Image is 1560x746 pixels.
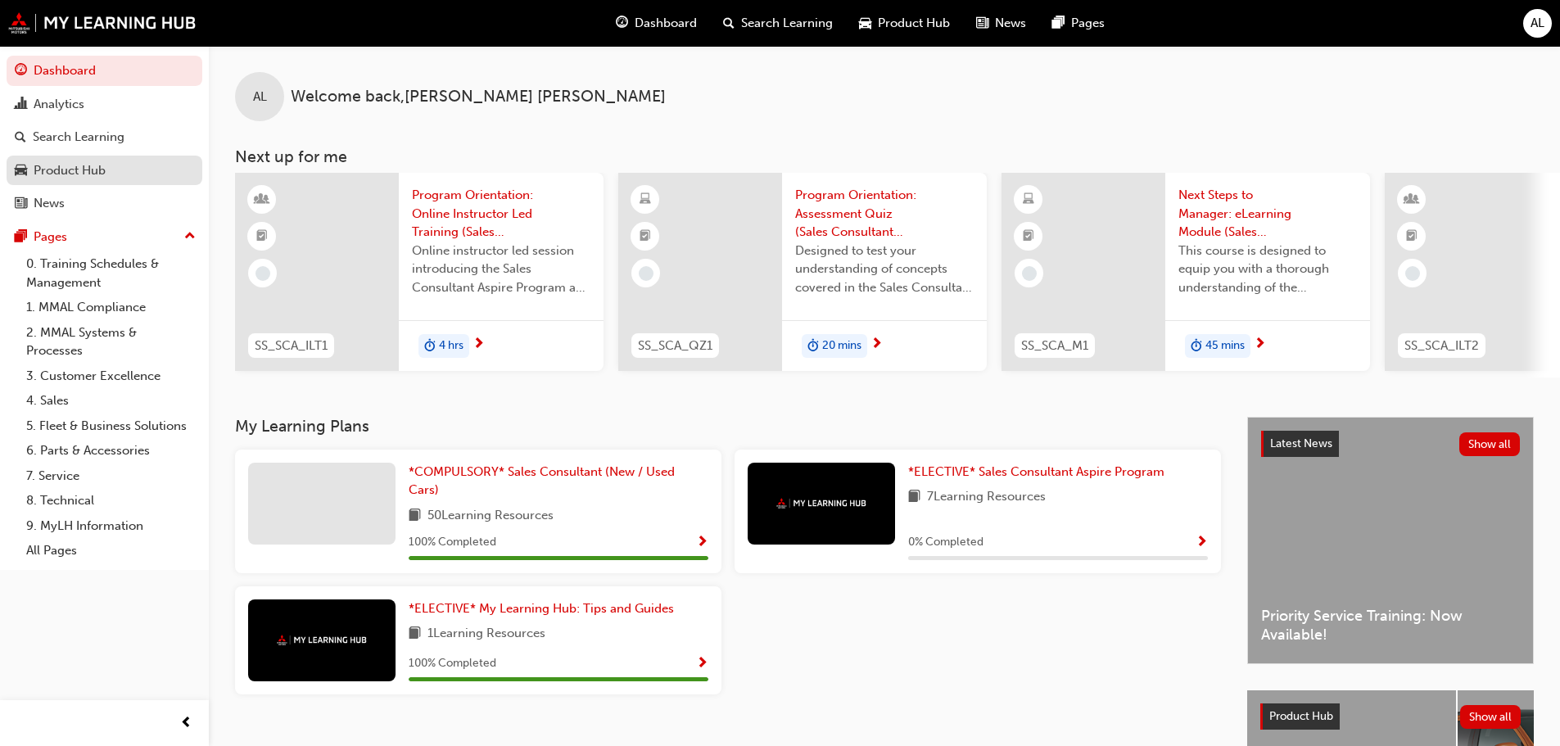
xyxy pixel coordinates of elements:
span: Search Learning [741,14,833,33]
a: 0. Training Schedules & Management [20,251,202,295]
a: *ELECTIVE* Sales Consultant Aspire Program [908,463,1171,482]
span: Welcome back , [PERSON_NAME] [PERSON_NAME] [291,88,666,106]
span: guage-icon [616,13,628,34]
span: book-icon [908,487,920,508]
a: Latest NewsShow all [1261,431,1520,457]
span: Online instructor led session introducing the Sales Consultant Aspire Program and outlining what ... [412,242,590,297]
a: Dashboard [7,56,202,86]
button: DashboardAnalyticsSearch LearningProduct HubNews [7,52,202,222]
a: Analytics [7,89,202,120]
span: guage-icon [15,64,27,79]
span: learningRecordVerb_NONE-icon [255,266,270,281]
span: *ELECTIVE* Sales Consultant Aspire Program [908,464,1164,479]
span: SS_SCA_QZ1 [638,337,712,355]
span: chart-icon [15,97,27,112]
a: 9. MyLH Information [20,513,202,539]
span: *ELECTIVE* My Learning Hub: Tips and Guides [409,601,674,616]
span: car-icon [15,164,27,179]
span: Show Progress [696,657,708,671]
a: *COMPULSORY* Sales Consultant (New / Used Cars) [409,463,708,500]
a: Product HubShow all [1260,703,1521,730]
span: learningRecordVerb_NONE-icon [639,266,653,281]
span: *COMPULSORY* Sales Consultant (New / Used Cars) [409,464,675,498]
span: next-icon [473,337,485,352]
span: car-icon [859,13,871,34]
span: 0 % Completed [908,533,983,552]
span: booktick-icon [1406,226,1418,247]
span: 45 mins [1205,337,1245,355]
a: Product Hub [7,156,202,186]
span: learningResourceType_ELEARNING-icon [1023,189,1034,210]
span: learningResourceType_INSTRUCTOR_LED-icon [1406,189,1418,210]
span: 20 mins [822,337,861,355]
span: pages-icon [15,230,27,245]
span: booktick-icon [640,226,651,247]
span: learningRecordVerb_NONE-icon [1405,266,1420,281]
span: search-icon [15,130,26,145]
span: Program Orientation: Online Instructor Led Training (Sales Consultant Aspire Program) [412,186,590,242]
span: news-icon [976,13,988,34]
a: search-iconSearch Learning [710,7,846,40]
span: learningResourceType_INSTRUCTOR_LED-icon [256,189,268,210]
span: Show Progress [1196,536,1208,550]
a: 2. MMAL Systems & Processes [20,320,202,364]
a: Search Learning [7,122,202,152]
div: News [34,194,65,213]
div: Pages [34,228,67,246]
span: Dashboard [635,14,697,33]
span: booktick-icon [1023,226,1034,247]
button: Show Progress [696,653,708,674]
div: Analytics [34,95,84,114]
span: Latest News [1270,436,1332,450]
span: learningRecordVerb_NONE-icon [1022,266,1037,281]
img: mmal [8,12,197,34]
h3: Next up for me [209,147,1560,166]
h3: My Learning Plans [235,417,1221,436]
a: Latest NewsShow allPriority Service Training: Now Available! [1247,417,1534,664]
span: SS_SCA_ILT1 [255,337,328,355]
span: 100 % Completed [409,533,496,552]
a: News [7,188,202,219]
a: 8. Technical [20,488,202,513]
span: 1 Learning Resources [427,624,545,644]
a: SS_SCA_QZ1Program Orientation: Assessment Quiz (Sales Consultant Aspire Program)Designed to test ... [618,173,987,371]
span: duration-icon [1191,336,1202,357]
span: 100 % Completed [409,654,496,673]
span: 4 hrs [439,337,463,355]
a: guage-iconDashboard [603,7,710,40]
button: Show all [1460,705,1522,729]
a: 5. Fleet & Business Solutions [20,414,202,439]
a: 1. MMAL Compliance [20,295,202,320]
span: AL [1531,14,1544,33]
span: Designed to test your understanding of concepts covered in the Sales Consultant Aspire Program 'P... [795,242,974,297]
span: Product Hub [878,14,950,33]
span: booktick-icon [256,226,268,247]
button: Show Progress [696,532,708,553]
span: up-icon [184,226,196,247]
button: Show all [1459,432,1521,456]
a: pages-iconPages [1039,7,1118,40]
button: Pages [7,222,202,252]
a: SS_SCA_ILT1Program Orientation: Online Instructor Led Training (Sales Consultant Aspire Program)O... [235,173,604,371]
a: 3. Customer Excellence [20,364,202,389]
img: mmal [776,498,866,509]
img: mmal [277,635,367,645]
span: duration-icon [424,336,436,357]
span: learningResourceType_ELEARNING-icon [640,189,651,210]
span: 50 Learning Resources [427,506,554,527]
span: Priority Service Training: Now Available! [1261,607,1520,644]
span: prev-icon [180,713,192,734]
a: news-iconNews [963,7,1039,40]
span: Product Hub [1269,709,1333,723]
span: 7 Learning Resources [927,487,1046,508]
a: *ELECTIVE* My Learning Hub: Tips and Guides [409,599,681,618]
span: AL [253,88,267,106]
a: car-iconProduct Hub [846,7,963,40]
span: book-icon [409,624,421,644]
span: SS_SCA_ILT2 [1404,337,1479,355]
span: news-icon [15,197,27,211]
div: Product Hub [34,161,106,180]
span: duration-icon [807,336,819,357]
a: 7. Service [20,463,202,489]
